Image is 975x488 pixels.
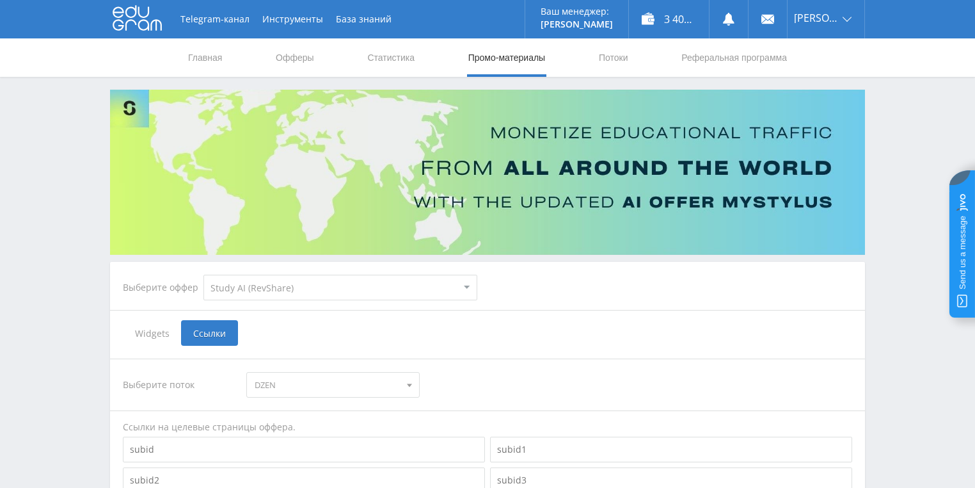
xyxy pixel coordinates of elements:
a: Промо-материалы [467,38,546,77]
a: Реферальная программа [680,38,788,77]
a: Офферы [274,38,315,77]
input: subid [123,437,485,462]
span: Ссылки [181,320,238,346]
span: DZEN [255,373,399,397]
a: Главная [187,38,223,77]
p: Ваш менеджер: [541,6,613,17]
div: Выберите поток [123,372,234,398]
input: subid1 [490,437,852,462]
a: Статистика [366,38,416,77]
div: Ссылки на целевые страницы оффера. [123,421,852,434]
a: Потоки [598,38,630,77]
span: [PERSON_NAME] [794,13,839,23]
span: Widgets [123,320,181,346]
p: [PERSON_NAME] [541,19,613,29]
img: Banner [110,90,865,255]
div: Выберите оффер [123,282,203,293]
